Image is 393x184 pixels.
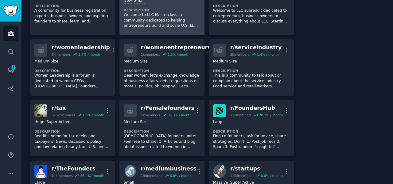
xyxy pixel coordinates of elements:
[124,12,200,29] p: Welcome to LLC Masterclass- a community dedicated to helping entrepreneurs build and scale U.S. L...
[141,104,194,112] div: r/ Femalefounders
[124,69,200,73] dt: Description
[213,69,290,73] dt: Description
[230,165,283,173] div: r/ startups
[34,134,111,150] p: Reddit's home for tax geeks and taxpayers! News, discussion, policy, and law relating to any tax ...
[141,113,160,117] div: 2k members
[34,8,111,24] p: A community for business registration experts, business owners, and aspiring founders to share, l...
[209,100,294,156] a: FoundersHubr/FoundersHub11kmembers28.2% / monthLargeDescriptionFind co-founders, ask for advice, ...
[261,174,283,178] div: 0.8 % / month
[52,104,104,112] div: r/ tax
[34,69,111,73] dt: Description
[230,113,251,117] div: 11k members
[141,165,196,173] div: r/ mediumbusiness
[230,104,283,112] div: r/ FoundersHub
[52,52,71,57] div: 3k members
[34,129,111,134] dt: Description
[11,65,16,70] span: 312
[124,119,148,125] div: Medium Size
[34,104,47,117] img: tax
[209,39,294,96] a: r/serviceindustry2kmembers1.4% / monthMedium SizeDescriptionThis is a community to talk about or ...
[34,119,44,125] div: Huge
[34,73,111,89] p: Women Leadership is a forum is dedicated to women CEOs, [DEMOGRAPHIC_DATA] Founders, Business Own...
[141,44,211,51] div: r/ womenentrepreneurs
[34,4,111,8] dt: Description
[80,174,104,178] div: 55.4 % / month
[259,113,283,117] div: 28.2 % / month
[168,52,189,57] div: 1.5 % / month
[168,113,192,117] div: 86.3 % / month
[213,4,290,8] dt: Description
[78,52,100,57] div: 3.7 % / month
[213,59,237,65] div: Medium Size
[30,39,115,96] a: r/womenleadership3kmembers3.7% / monthMedium SizeDescriptionWomen Leadership is a forum is dedica...
[52,165,104,173] div: r/ TheFounders
[4,6,18,16] img: GummySearch logo
[213,73,290,89] p: This is a community to talk about or complain about the service industry. Food service and retail...
[52,174,73,178] div: 14k members
[52,113,75,117] div: 378k members
[213,134,290,150] p: Find co-founders, ask for advice, share strategies. Don't: 1. Post job reqs 2. Spam 3. Post rando...
[213,165,226,178] img: startups
[141,52,160,57] div: 1k members
[82,113,104,117] div: 1.8 % / month
[124,134,200,150] p: [DEMOGRAPHIC_DATA] founders unite! Feel free to share: 1. Articles and blog about issues related ...
[119,39,204,96] a: r/womenentrepreneurs1kmembers1.5% / monthMedium SizeDescriptionDear women, let's exchange knowled...
[30,100,115,156] a: taxr/tax378kmembers1.8% / monthHugeSuper ActiveDescriptionReddit's home for tax geeks and taxpaye...
[34,165,47,178] img: TheFounders
[46,119,70,125] div: Super Active
[213,129,290,134] dt: Description
[170,174,192,178] div: 8.0 % / month
[34,59,58,65] div: Medium Size
[230,174,254,178] div: 1.9M members
[124,73,200,89] p: Dear women, let's exchange knowledge of business affairs, debate questions of morals, politics, p...
[213,8,290,24] p: Welcome to LLC subreddit dedicated to entrepreneurs, business owners to discuss everything about ...
[230,52,250,57] div: 2k members
[213,104,226,117] img: FoundersHub
[52,44,110,51] div: r/ womenleadership
[257,52,279,57] div: 1.4 % / month
[213,119,224,125] div: Large
[119,100,204,156] a: r/Femalefounders2kmembers86.3% / monthMedium SizeDescription[DEMOGRAPHIC_DATA] founders unite! Fe...
[124,59,148,65] div: Medium Size
[124,165,137,178] img: mediumbusiness
[230,44,282,51] div: r/ serviceindustry
[141,174,162,178] div: 190 members
[124,129,200,134] dt: Description
[3,62,18,78] a: 312
[124,8,200,12] dt: Description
